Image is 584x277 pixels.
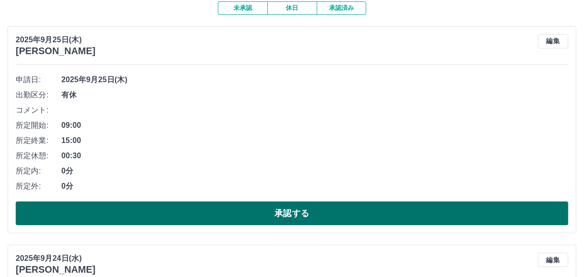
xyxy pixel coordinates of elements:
[61,74,568,86] span: 2025年9月25日(木)
[16,165,61,177] span: 所定内:
[16,89,61,101] span: 出勤区分:
[16,201,568,225] button: 承認する
[61,181,568,192] span: 0分
[267,1,317,15] button: 休日
[16,74,61,86] span: 申請日:
[16,135,61,146] span: 所定終業:
[16,46,96,57] h3: [PERSON_NAME]
[16,34,96,46] p: 2025年9月25日(木)
[61,135,568,146] span: 15:00
[16,253,96,264] p: 2025年9月24日(水)
[61,120,568,131] span: 09:00
[61,150,568,162] span: 00:30
[16,150,61,162] span: 所定休憩:
[61,89,568,101] span: 有休
[317,1,366,15] button: 承認済み
[538,34,568,48] button: 編集
[16,105,61,116] span: コメント:
[16,120,61,131] span: 所定開始:
[61,165,568,177] span: 0分
[538,253,568,267] button: 編集
[218,1,267,15] button: 未承認
[16,181,61,192] span: 所定外:
[16,264,96,275] h3: [PERSON_NAME]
